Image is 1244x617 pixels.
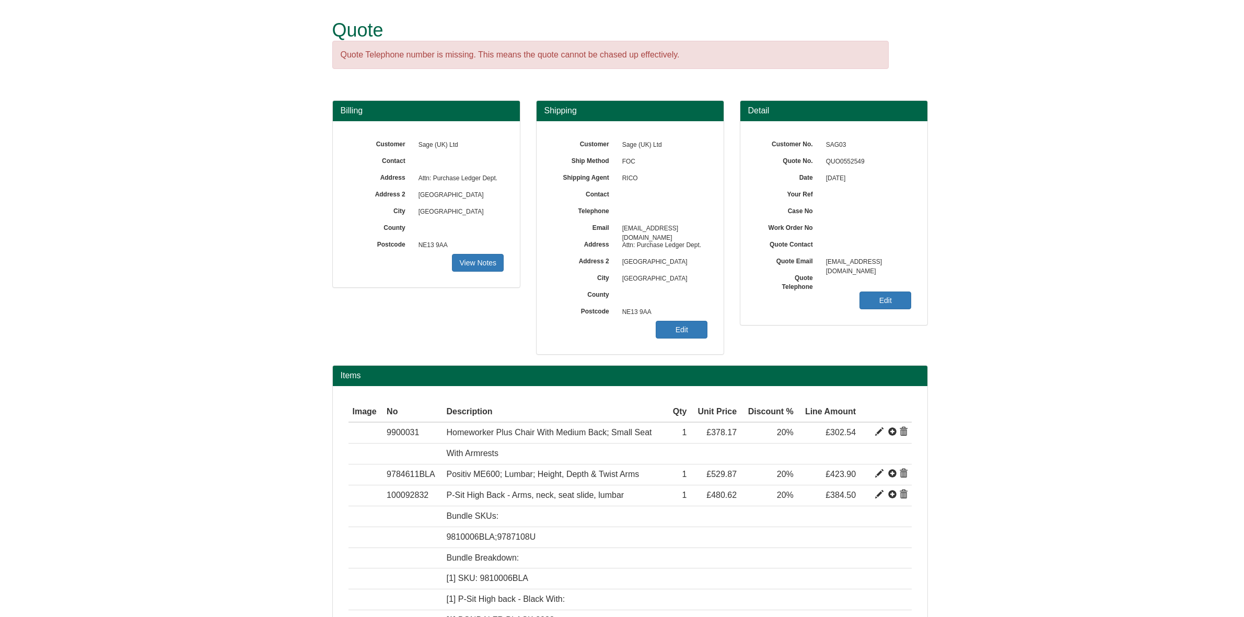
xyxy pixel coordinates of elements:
[446,449,498,458] span: With Armrests
[413,170,504,187] span: Attn: Purchase Ledger Dept.
[332,20,889,41] h1: Quote
[706,491,737,499] span: £480.62
[446,595,565,603] span: [1] P-Sit High back - Black With:
[748,106,920,115] h3: Detail
[756,271,821,292] label: Quote Telephone
[821,254,912,271] span: [EMAIL_ADDRESS][DOMAIN_NAME]
[777,428,794,437] span: 20%
[552,271,617,283] label: City
[821,137,912,154] span: SAG03
[691,402,741,423] th: Unit Price
[706,428,737,437] span: £378.17
[446,574,528,583] span: [1] SKU: 9810006BLA
[382,422,442,443] td: 9900031
[777,470,794,479] span: 20%
[798,402,860,423] th: Line Amount
[617,220,708,237] span: [EMAIL_ADDRESS][DOMAIN_NAME]
[341,371,920,380] h2: Items
[706,470,737,479] span: £529.87
[617,170,708,187] span: RICO
[413,237,504,254] span: NE13 9AA
[413,137,504,154] span: Sage (UK) Ltd
[446,511,498,520] span: Bundle SKUs:
[617,254,708,271] span: [GEOGRAPHIC_DATA]
[617,237,708,254] span: Attn: Purchase Ledger Dept.
[341,106,512,115] h3: Billing
[668,402,691,423] th: Qty
[682,428,687,437] span: 1
[617,271,708,287] span: [GEOGRAPHIC_DATA]
[382,402,442,423] th: No
[413,204,504,220] span: [GEOGRAPHIC_DATA]
[348,402,383,423] th: Image
[552,187,617,199] label: Contact
[348,187,413,199] label: Address 2
[446,428,652,437] span: Homeworker Plus Chair With Medium Back; Small Seat
[552,204,617,216] label: Telephone
[821,154,912,170] span: QUO0552549
[552,237,617,249] label: Address
[756,204,821,216] label: Case No
[332,41,889,69] div: Quote Telephone number is missing. This means the quote cannot be chased up effectively.
[756,170,821,182] label: Date
[382,485,442,506] td: 100092832
[382,464,442,485] td: 9784611BLA
[348,204,413,216] label: City
[826,470,856,479] span: £423.90
[348,137,413,149] label: Customer
[348,220,413,232] label: County
[348,237,413,249] label: Postcode
[859,292,911,309] a: Edit
[756,237,821,249] label: Quote Contact
[617,137,708,154] span: Sage (UK) Ltd
[413,187,504,204] span: [GEOGRAPHIC_DATA]
[741,402,798,423] th: Discount %
[617,154,708,170] span: FOC
[446,553,519,562] span: Bundle Breakdown:
[656,321,707,339] a: Edit
[446,532,536,541] span: 9810006BLA;9787108U
[552,254,617,266] label: Address 2
[442,402,667,423] th: Description
[756,220,821,232] label: Work Order No
[446,491,624,499] span: P-Sit High Back - Arms, neck, seat slide, lumbar
[348,154,413,166] label: Contact
[756,154,821,166] label: Quote No.
[756,187,821,199] label: Your Ref
[777,491,794,499] span: 20%
[552,154,617,166] label: Ship Method
[452,254,504,272] a: View Notes
[821,170,912,187] span: [DATE]
[544,106,716,115] h3: Shipping
[446,470,639,479] span: Positiv ME600; Lumbar; Height, Depth & Twist Arms
[348,170,413,182] label: Address
[552,287,617,299] label: County
[552,170,617,182] label: Shipping Agent
[826,491,856,499] span: £384.50
[826,428,856,437] span: £302.54
[552,137,617,149] label: Customer
[552,220,617,232] label: Email
[682,470,687,479] span: 1
[682,491,687,499] span: 1
[756,254,821,266] label: Quote Email
[617,304,708,321] span: NE13 9AA
[552,304,617,316] label: Postcode
[756,137,821,149] label: Customer No.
